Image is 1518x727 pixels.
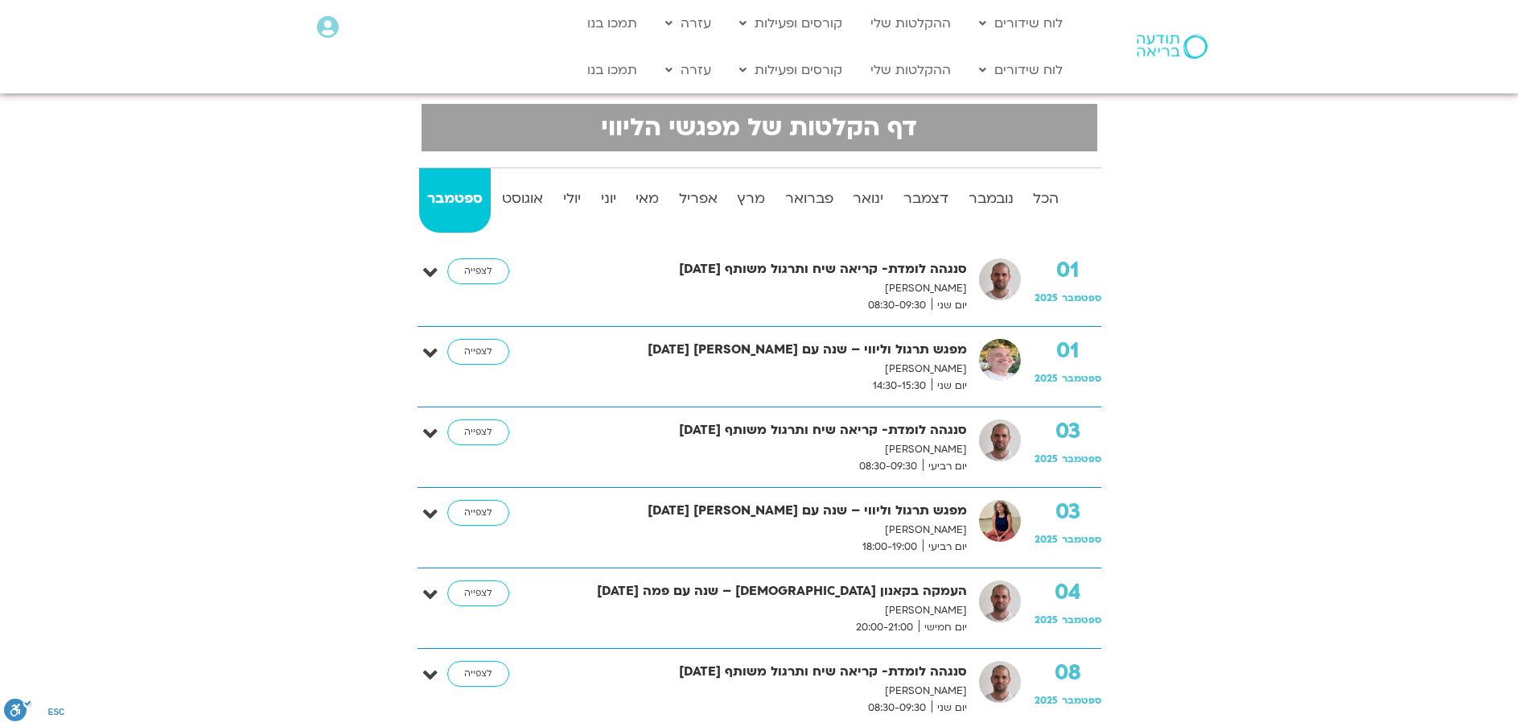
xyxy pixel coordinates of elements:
span: 08:30-09:30 [854,458,923,475]
strong: אפריל [670,187,726,211]
strong: יולי [555,187,590,211]
span: 2025 [1035,613,1058,626]
strong: אוגוסט [494,187,552,211]
a: לצפייה [447,661,509,687]
strong: 08 [1035,661,1101,685]
p: [PERSON_NAME] [545,361,967,378]
a: לצפייה [447,500,509,526]
a: לצפייה [447,339,509,365]
span: ספטמבר [1062,372,1101,385]
a: קורסים ופעילות [731,55,850,85]
a: נובמבר [960,168,1022,233]
strong: 03 [1035,419,1101,444]
strong: סנגהה לומדת- קריאה שיח ותרגול משותף [DATE] [545,419,967,441]
a: לצפייה [447,580,509,606]
a: לצפייה [447,258,509,284]
span: 2025 [1035,291,1058,304]
a: עזרה [657,8,719,39]
a: מרץ [729,168,774,233]
a: אפריל [670,168,726,233]
span: 08:30-09:30 [862,297,932,314]
img: תודעה בריאה [1137,35,1207,59]
strong: הכל [1025,187,1068,211]
a: לוח שידורים [971,8,1071,39]
span: 08:30-09:30 [862,700,932,717]
a: ינואר [845,168,892,233]
span: ספטמבר [1062,452,1101,465]
strong: סנגהה לומדת- קריאה שיח ותרגול משותף [DATE] [545,258,967,280]
span: ספטמבר [1062,533,1101,546]
a: תמכו בנו [579,8,645,39]
a: ההקלטות שלי [862,8,959,39]
span: ספטמבר [1062,694,1101,707]
span: 2025 [1035,452,1058,465]
a: דצמבר [895,168,957,233]
p: [PERSON_NAME] [545,522,967,539]
a: יולי [555,168,590,233]
span: 20:00-21:00 [850,619,919,636]
span: ספטמבר [1062,291,1101,304]
strong: יוני [592,187,624,211]
p: [PERSON_NAME] [545,441,967,458]
h2: דף הקלטות של מפגשי הליווי [431,114,1088,142]
a: עזרה [657,55,719,85]
span: יום שני [932,378,967,394]
strong: 04 [1035,580,1101,605]
p: [PERSON_NAME] [545,280,967,297]
span: יום שני [932,700,967,717]
span: 2025 [1035,372,1058,385]
span: 2025 [1035,694,1058,707]
a: קורסים ופעילות [731,8,850,39]
a: תמכו בנו [579,55,645,85]
a: פברואר [777,168,842,233]
strong: מפגש תרגול וליווי – שנה עם [PERSON_NAME] [DATE] [545,500,967,522]
span: 18:00-19:00 [857,539,923,556]
span: יום שני [932,297,967,314]
strong: 01 [1035,339,1101,363]
a: ההקלטות שלי [862,55,959,85]
strong: פברואר [777,187,842,211]
span: יום רביעי [923,539,967,556]
strong: נובמבר [960,187,1022,211]
strong: סנגהה לומדת- קריאה שיח ותרגול משותף [DATE] [545,661,967,683]
p: [PERSON_NAME] [545,683,967,700]
span: יום רביעי [923,458,967,475]
span: יום חמישי [919,619,967,636]
strong: מפגש תרגול וליווי – שנה עם [PERSON_NAME] [DATE] [545,339,967,361]
strong: ינואר [845,187,892,211]
strong: מרץ [729,187,774,211]
strong: דצמבר [895,187,957,211]
a: ספטמבר [419,168,492,233]
a: מאי [627,168,668,233]
a: יוני [592,168,624,233]
a: לצפייה [447,419,509,445]
strong: 03 [1035,500,1101,524]
a: הכל [1025,168,1068,233]
span: 14:30-15:30 [867,378,932,394]
p: [PERSON_NAME] [545,602,967,619]
strong: מאי [627,187,668,211]
a: לוח שידורים [971,55,1071,85]
span: ספטמבר [1062,613,1101,626]
span: 2025 [1035,533,1058,546]
strong: העמקה בקאנון [DEMOGRAPHIC_DATA] – שנה עם פמה [DATE] [545,580,967,602]
strong: 01 [1035,258,1101,283]
strong: ספטמבר [419,187,492,211]
a: אוגוסט [494,168,552,233]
